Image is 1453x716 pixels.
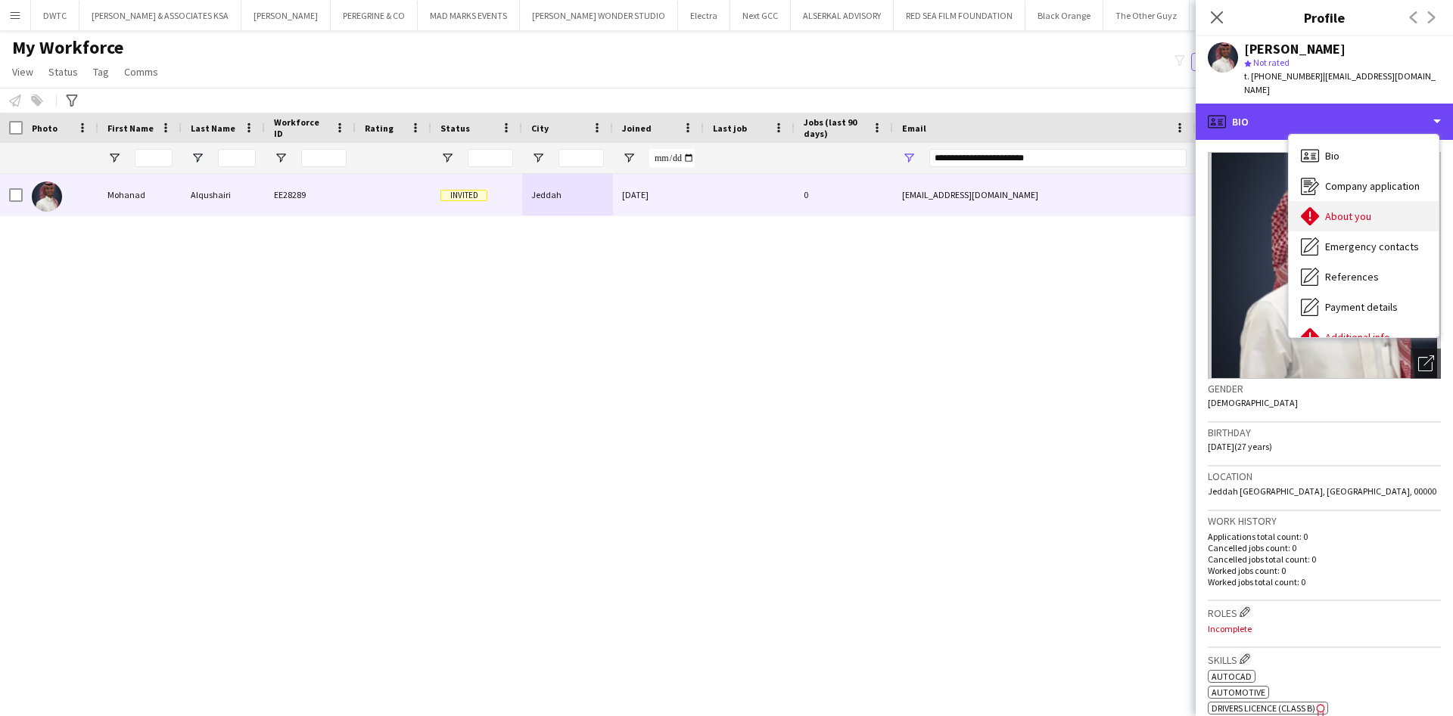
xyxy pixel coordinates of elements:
[265,174,356,215] div: EE28289
[93,65,109,79] span: Tag
[1208,623,1441,634] p: Incomplete
[107,151,121,165] button: Open Filter Menu
[1208,531,1441,542] p: Applications total count: 0
[649,149,695,167] input: Joined Filter Input
[1208,485,1436,497] span: Jeddah [GEOGRAPHIC_DATA], [GEOGRAPHIC_DATA], 00000
[1190,1,1296,30] button: GPJ: [PERSON_NAME]
[440,151,454,165] button: Open Filter Menu
[795,174,893,215] div: 0
[440,122,470,134] span: Status
[32,181,62,212] img: Mohanad Alqushairi
[274,151,288,165] button: Open Filter Menu
[1208,553,1441,565] p: Cancelled jobs total count: 0
[1244,42,1346,56] div: [PERSON_NAME]
[1103,1,1190,30] button: The Other Guyz
[365,122,394,134] span: Rating
[1025,1,1103,30] button: Black Orange
[1325,330,1390,344] span: Additional info
[1212,671,1252,682] span: Autocad
[730,1,791,30] button: Next GCC
[894,1,1025,30] button: RED SEA FILM FOUNDATION
[522,174,613,215] div: Jeddah
[12,36,123,59] span: My Workforce
[1289,262,1439,292] div: References
[1208,565,1441,576] p: Worked jobs count: 0
[440,190,487,201] span: Invited
[1289,171,1439,201] div: Company application
[1208,470,1441,483] h3: Location
[1411,349,1441,379] div: Open photos pop-in
[1208,576,1441,587] p: Worked jobs total count: 0
[1325,270,1379,284] span: References
[42,62,84,82] a: Status
[1325,209,1371,223] span: About you
[531,122,549,134] span: City
[48,65,78,79] span: Status
[1208,152,1441,379] img: Crew avatar or photo
[1196,8,1453,27] h3: Profile
[1253,57,1290,68] span: Not rated
[1208,426,1441,439] h3: Birthday
[1325,300,1398,314] span: Payment details
[6,62,39,82] a: View
[12,65,33,79] span: View
[1244,70,1323,82] span: t. [PHONE_NUMBER]
[902,151,916,165] button: Open Filter Menu
[274,116,328,139] span: Workforce ID
[1208,382,1441,395] h3: Gender
[98,174,182,215] div: Mohanad
[1208,604,1441,620] h3: Roles
[63,91,81,110] app-action-btn: Advanced filters
[1325,240,1419,253] span: Emergency contacts
[613,174,704,215] div: [DATE]
[218,149,256,167] input: Last Name Filter Input
[331,1,418,30] button: PEREGRINE & CO
[107,122,154,134] span: First Name
[1196,104,1453,140] div: Bio
[1208,514,1441,528] h3: Work history
[1191,53,1267,71] button: Everyone5,993
[622,122,652,134] span: Joined
[124,65,158,79] span: Comms
[191,122,235,134] span: Last Name
[929,149,1187,167] input: Email Filter Input
[182,174,265,215] div: Alqushairi
[804,116,866,139] span: Jobs (last 90 days)
[1325,179,1420,193] span: Company application
[713,122,747,134] span: Last job
[1208,397,1298,408] span: [DEMOGRAPHIC_DATA]
[87,62,115,82] a: Tag
[1212,702,1315,714] span: Drivers Licence (Class B)
[1289,141,1439,171] div: Bio
[1208,651,1441,667] h3: Skills
[1325,149,1339,163] span: Bio
[241,1,331,30] button: [PERSON_NAME]
[32,122,58,134] span: Photo
[1244,70,1436,95] span: | [EMAIL_ADDRESS][DOMAIN_NAME]
[558,149,604,167] input: City Filter Input
[893,174,1196,215] div: [EMAIL_ADDRESS][DOMAIN_NAME]
[1289,201,1439,231] div: About you
[1289,292,1439,322] div: Payment details
[531,151,545,165] button: Open Filter Menu
[902,122,926,134] span: Email
[418,1,520,30] button: MAD MARKS EVENTS
[791,1,894,30] button: ALSERKAL ADVISORY
[468,149,513,167] input: Status Filter Input
[301,149,347,167] input: Workforce ID Filter Input
[1212,687,1265,698] span: AUTOMOTIVE
[135,149,173,167] input: First Name Filter Input
[118,62,164,82] a: Comms
[1208,542,1441,553] p: Cancelled jobs count: 0
[1208,441,1272,452] span: [DATE] (27 years)
[1289,322,1439,352] div: Additional info
[79,1,241,30] button: [PERSON_NAME] & ASSOCIATES KSA
[31,1,79,30] button: DWTC
[520,1,678,30] button: [PERSON_NAME] WONDER STUDIO
[622,151,636,165] button: Open Filter Menu
[191,151,204,165] button: Open Filter Menu
[1289,231,1439,262] div: Emergency contacts
[678,1,730,30] button: Electra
